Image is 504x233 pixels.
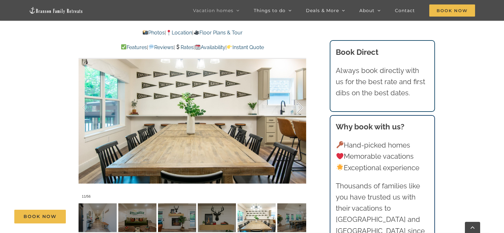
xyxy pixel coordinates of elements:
img: 📍 [166,30,171,35]
span: Things to do [254,8,286,13]
a: Rates [175,44,194,50]
a: Photos [142,30,165,36]
span: Book Now [429,4,475,17]
b: Book Direct [336,47,378,57]
a: Location [166,30,192,36]
img: Camp-Stillwater-at-Table-Rock-Lake-Branson-Family-Retreats-vacation-home-1025-scaled.jpg-nggid041... [158,203,196,232]
img: Camp-Stillwater-at-Table-Rock-Lake-Branson-Family-Retreats-vacation-home-1032-scaled.jpg-nggid041... [198,203,236,232]
p: | | [79,29,306,37]
img: Branson Family Retreats Logo [29,7,83,14]
span: About [359,8,375,13]
img: 🌟 [336,164,343,171]
img: 🔑 [336,141,343,148]
img: ❤️ [336,153,343,160]
img: Camp-Stillwater-at-Table-Rock-Lake-Branson-Family-Retreats-vacation-home-1040-scaled.jpg-nggid041... [277,203,315,232]
img: 💬 [149,44,154,49]
h3: Why book with us? [336,121,429,133]
span: Vacation homes [193,8,233,13]
a: Features [121,44,147,50]
p: | | | | [79,43,306,52]
img: 📆 [195,44,200,49]
img: 💲 [175,44,180,49]
span: Deals & More [306,8,339,13]
p: Always book directly with us for the best rate and first dibs on the best dates. [336,65,429,99]
span: Contact [395,8,415,13]
a: Instant Quote [227,44,264,50]
img: 🎥 [194,30,199,35]
a: Floor Plans & Tour [193,30,242,36]
img: 📸 [143,30,148,35]
a: Book Now [14,210,66,223]
img: ✅ [121,44,126,49]
p: Hand-picked homes Memorable vacations Exceptional experience [336,140,429,173]
span: Book Now [24,214,57,219]
img: Camp-Stillwater-at-Table-Rock-Lake-Branson-Family-Retreats-vacation-home-1024-scaled.jpg-nggid041... [118,203,156,232]
img: Camp-Stillwater-at-Table-Rock-Lake-Branson-Family-Retreats-vacation-home-1005-scaled.jpg-nggid041... [79,203,117,232]
a: Availability [195,44,225,50]
a: Reviews [148,44,173,50]
img: 👉 [227,44,232,49]
img: Camp-Stillwater-at-Table-Rock-Lake-Branson-Family-Retreats-vacation-home-1038-scaled.jpg-nggid041... [238,203,276,232]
